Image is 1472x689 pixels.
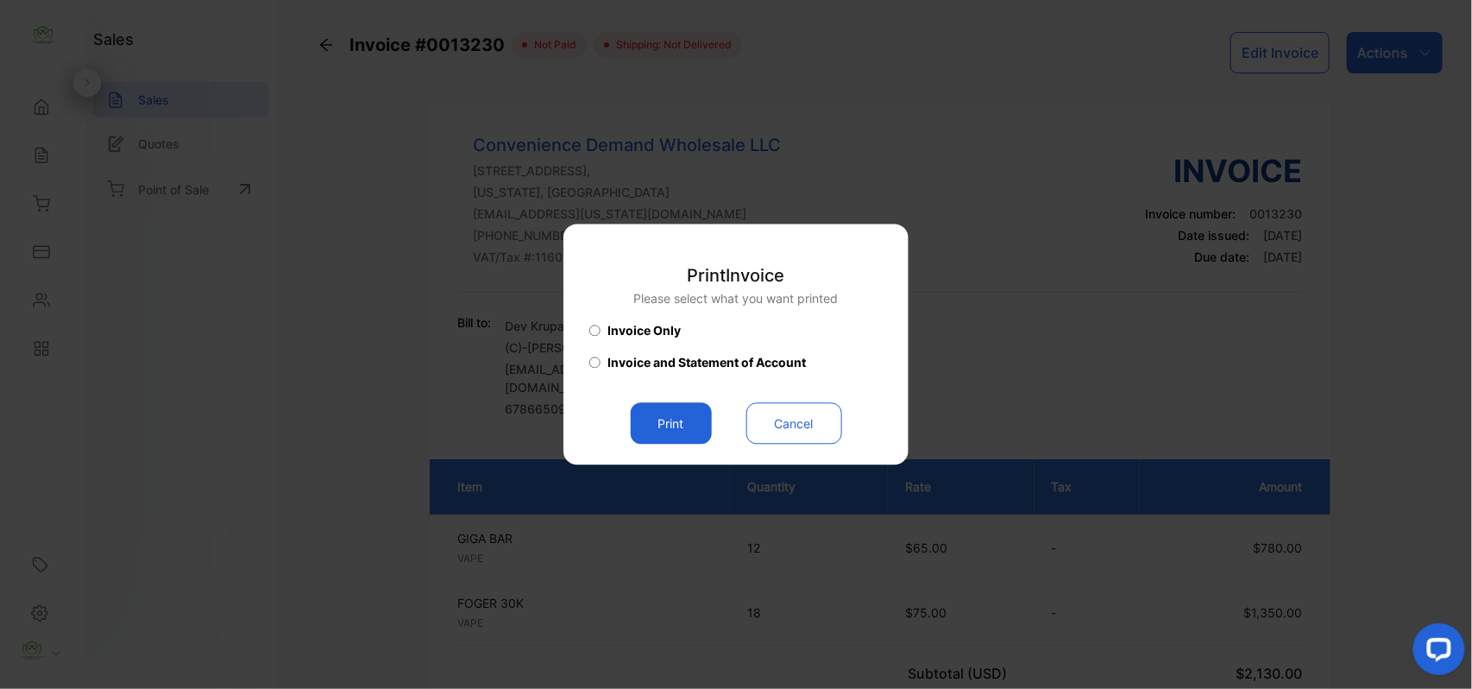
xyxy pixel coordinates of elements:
[1400,616,1472,689] iframe: LiveChat chat widget
[634,263,839,289] p: Print Invoice
[607,354,806,372] span: Invoice and Statement of Account
[607,322,681,340] span: Invoice Only
[631,403,712,445] button: Print
[746,403,842,445] button: Cancel
[634,290,839,308] p: Please select what you want printed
